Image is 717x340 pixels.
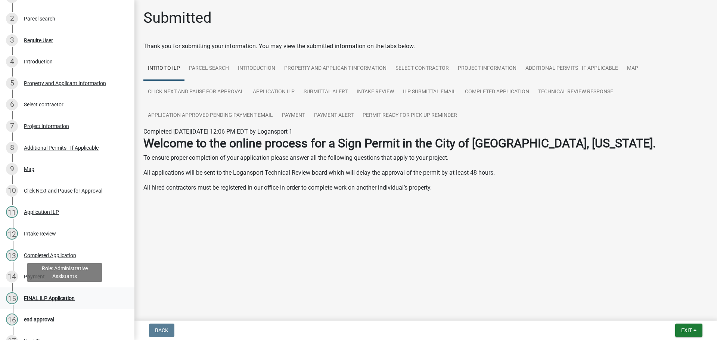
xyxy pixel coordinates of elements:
[24,188,102,193] div: Click Next and Pause for Approval
[534,80,618,104] a: Technical Review Response
[24,38,53,43] div: Require User
[233,57,280,81] a: Introduction
[24,59,53,64] div: Introduction
[6,120,18,132] div: 7
[6,163,18,175] div: 9
[24,296,75,301] div: FINAL ILP Application
[24,16,55,21] div: Parcel search
[143,153,708,162] p: To ensure proper completion of your application please answer all the following questions that ap...
[6,99,18,110] div: 6
[143,136,656,150] strong: Welcome to the online process for a Sign Permit in the City of [GEOGRAPHIC_DATA], [US_STATE].
[155,327,168,333] span: Back
[358,104,462,128] a: Permit ready for pick up reminder
[24,81,106,86] div: Property and Applicant Information
[24,209,59,215] div: Application ILP
[280,57,391,81] a: Property and Applicant Information
[248,80,299,104] a: Application ILP
[391,57,453,81] a: Select contractor
[24,253,76,258] div: Completed Application
[299,80,352,104] a: Submittal Alert
[143,104,277,128] a: Application Approved Pending Payment Email
[6,228,18,240] div: 12
[6,77,18,89] div: 5
[6,271,18,283] div: 14
[460,80,534,104] a: Completed Application
[277,104,310,128] a: Payment
[521,57,623,81] a: Additional Permits - If Applicable
[24,274,45,279] div: Payment
[149,324,174,337] button: Back
[6,249,18,261] div: 13
[184,57,233,81] a: Parcel search
[143,9,212,27] h1: Submitted
[24,231,56,236] div: Intake Review
[24,166,34,172] div: Map
[24,124,69,129] div: Project Information
[623,57,643,81] a: Map
[398,80,460,104] a: ILP Submittal Email
[6,292,18,304] div: 15
[681,327,692,333] span: Exit
[6,13,18,25] div: 2
[6,206,18,218] div: 11
[143,57,184,81] a: Intro to ILP
[675,324,702,337] button: Exit
[352,80,398,104] a: Intake Review
[6,142,18,154] div: 8
[24,102,63,107] div: Select contractor
[27,263,102,282] div: Role: Administrative Assistants
[143,183,708,192] p: All hired contractors must be registered in our office in order to complete work on another indiv...
[6,56,18,68] div: 4
[24,317,54,322] div: end approval
[6,314,18,325] div: 16
[143,80,248,104] a: Click Next and Pause for Approval
[6,34,18,46] div: 3
[143,168,708,177] p: All applications will be sent to the Logansport Technical Review board which will delay the appro...
[6,185,18,197] div: 10
[453,57,521,81] a: Project Information
[143,42,708,51] div: Thank you for submitting your information. You may view the submitted information on the tabs below.
[143,128,292,135] span: Completed [DATE][DATE] 12:06 PM EDT by Logansport 1
[24,145,99,150] div: Additional Permits - If Applicable
[310,104,358,128] a: Payment alert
